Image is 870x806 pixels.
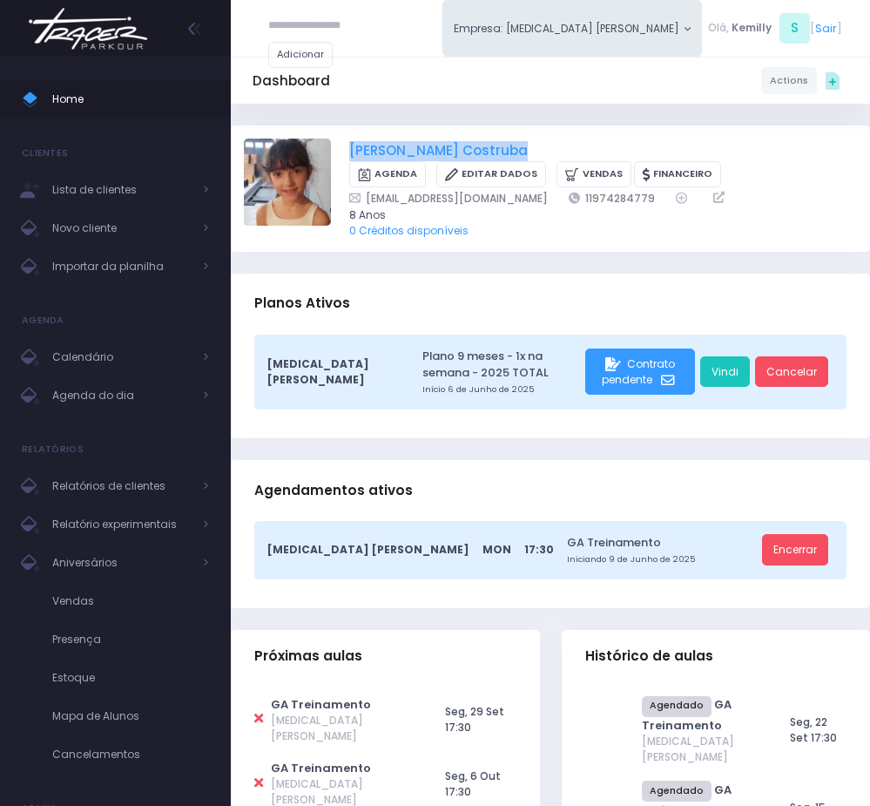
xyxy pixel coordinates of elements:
span: Home [52,88,209,111]
span: Mon [482,542,511,558]
a: Agenda [349,161,426,188]
span: Mapa de Alunos [52,705,209,728]
a: 0 Créditos disponíveis [349,223,469,238]
h3: Planos Ativos [254,279,350,329]
a: Financeiro [634,161,721,188]
span: Olá, [708,20,729,36]
span: Seg, 22 Set 17:30 [790,715,837,745]
span: Próximas aulas [254,648,362,664]
a: [EMAIL_ADDRESS][DOMAIN_NAME] [349,190,548,207]
span: Relatório experimentais [52,513,192,536]
span: Calendário [52,346,192,369]
span: [MEDICAL_DATA] [PERSON_NAME] [267,356,396,388]
span: Novo cliente [52,217,192,240]
h3: Agendamentos ativos [254,465,413,516]
span: Kemilly [732,20,772,36]
div: [ ] [702,10,848,46]
a: GA Treinamento [271,760,371,776]
span: Seg, 29 Set 17:30 [445,704,504,735]
a: Plano 9 meses - 1x na semana - 2025 TOTAL [422,348,581,382]
span: Seg, 6 Out 17:30 [445,769,501,799]
span: Agendado [642,781,712,802]
span: [MEDICAL_DATA] [PERSON_NAME] [642,734,759,765]
a: Editar Dados [436,161,546,188]
a: Sair [815,20,837,37]
h4: Relatórios [22,432,84,467]
img: Julia Bergo Costruba [244,139,331,226]
span: Contrato pendente [602,356,675,387]
span: [MEDICAL_DATA] [PERSON_NAME] [267,542,469,558]
span: Cancelamentos [52,743,209,766]
span: Lista de clientes [52,179,192,201]
a: GA Treinamento [567,534,757,551]
small: Iniciando 9 de Junho de 2025 [567,553,757,566]
a: Adicionar [268,42,333,68]
span: Agendado [642,696,712,717]
span: S [779,13,810,44]
span: Importar da planilha [52,255,192,278]
a: Vindi [700,356,750,388]
a: Encerrar [762,534,828,566]
span: Histórico de aulas [585,648,713,664]
span: [MEDICAL_DATA] [PERSON_NAME] [271,713,414,744]
a: Cancelar [755,356,828,388]
small: Início 6 de Junho de 2025 [422,383,581,396]
span: Aniversários [52,552,192,574]
span: Presença [52,628,209,651]
a: 11974284779 [569,190,655,207]
span: Relatórios de clientes [52,475,192,498]
span: Vendas [52,590,209,613]
a: Actions [761,67,817,93]
a: Vendas [556,161,631,188]
h4: Agenda [22,303,64,338]
h5: Dashboard [253,73,330,89]
span: 8 Anos [349,207,836,223]
span: Agenda do dia [52,384,192,407]
a: GA Treinamento [271,696,371,713]
h4: Clientes [22,136,68,171]
a: [PERSON_NAME] Costruba [349,141,528,161]
span: Estoque [52,667,209,689]
span: 17:30 [524,542,554,558]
